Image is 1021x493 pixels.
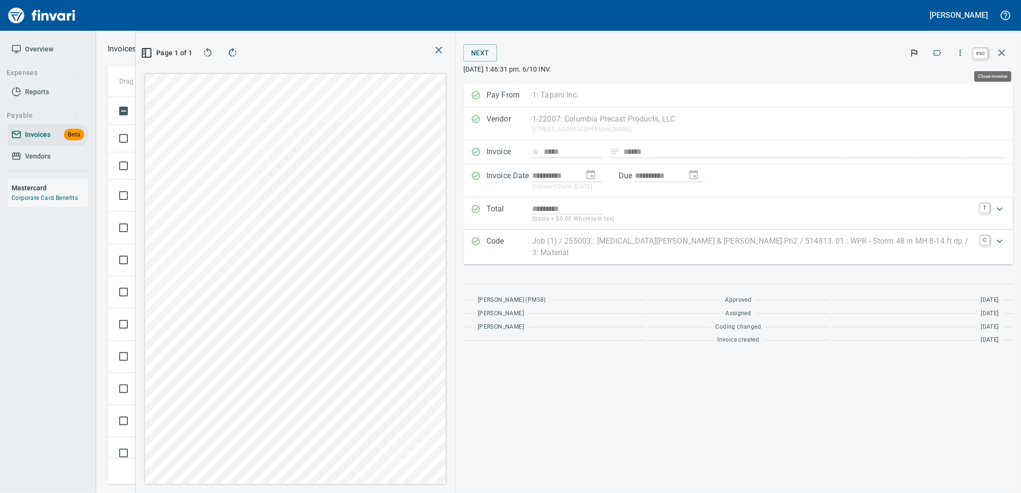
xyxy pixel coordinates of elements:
[143,44,192,62] button: Page 1 of 1
[25,43,53,55] span: Overview
[25,129,50,141] span: Invoices
[471,47,489,59] span: Next
[8,146,88,167] a: Vendors
[486,203,532,224] p: Total
[108,43,136,55] p: Invoices
[904,42,925,63] button: Flag
[8,38,88,60] a: Overview
[463,64,1013,74] p: [DATE] 1:46:31 pm. 6/10 INV.
[486,235,532,259] p: Code
[108,43,136,55] nav: breadcrumb
[12,195,78,201] a: Corporate Card Benefits
[12,183,88,193] h6: Mastercard
[928,8,990,23] button: [PERSON_NAME]
[7,110,79,122] span: Payable
[25,150,50,162] span: Vendors
[981,235,990,245] a: C
[463,230,1013,264] div: Expand
[7,67,79,79] span: Expenses
[119,76,260,86] p: Drag a column heading here to group the table
[147,47,188,59] span: Page 1 of 1
[3,107,83,124] button: Payable
[980,203,990,213] a: T
[64,129,84,140] span: Beta
[463,44,497,62] button: Next
[25,86,49,98] span: Reports
[463,197,1013,230] div: Expand
[718,335,760,345] span: Invoice created
[3,64,83,82] button: Expenses
[6,4,78,27] img: Finvari
[478,296,546,305] span: [PERSON_NAME] (PM58)
[973,48,988,59] a: esc
[8,124,88,146] a: InvoicesBeta
[8,81,88,103] a: Reports
[981,309,999,319] span: [DATE]
[725,309,751,319] span: Assigned
[716,322,761,332] span: Coding changed
[532,235,975,259] p: Job (1) / 255003.: [MEDICAL_DATA][PERSON_NAME] & [PERSON_NAME] Ph2 / 514813. 01.: WPR - Storm 48 ...
[478,309,524,319] span: [PERSON_NAME]
[981,296,999,305] span: [DATE]
[930,10,988,20] h5: [PERSON_NAME]
[981,335,999,345] span: [DATE]
[981,322,999,332] span: [DATE]
[532,214,974,224] p: (basis + $0.00 Wholesale tax)
[478,322,524,332] span: [PERSON_NAME]
[725,296,751,305] span: Approved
